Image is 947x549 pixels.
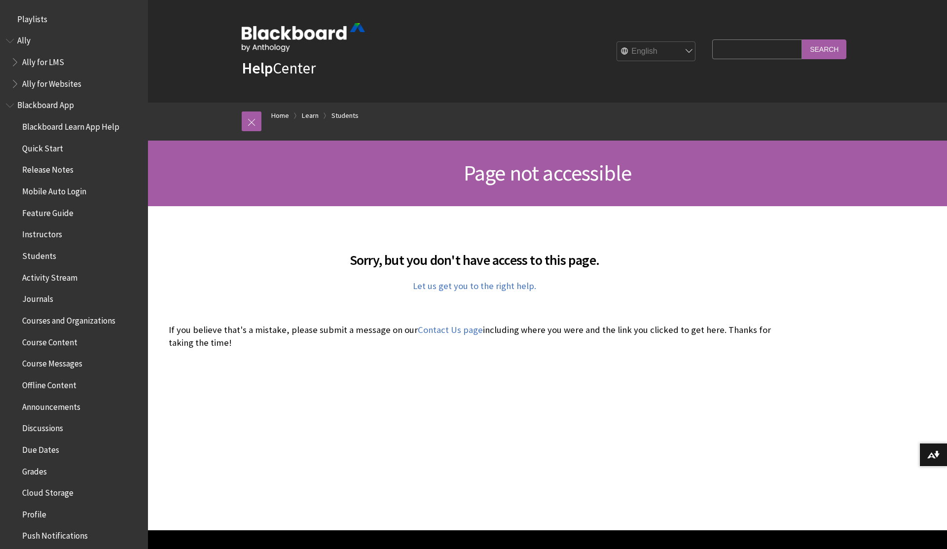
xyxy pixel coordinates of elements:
[22,484,73,498] span: Cloud Storage
[22,54,64,67] span: Ally for LMS
[22,356,82,369] span: Course Messages
[22,334,77,347] span: Course Content
[22,506,46,519] span: Profile
[17,11,47,24] span: Playlists
[242,23,365,52] img: Blackboard by Anthology
[22,377,76,390] span: Offline Content
[271,110,289,122] a: Home
[464,159,632,186] span: Page not accessible
[6,11,142,28] nav: Book outline for Playlists
[22,162,73,175] span: Release Notes
[22,205,73,218] span: Feature Guide
[22,463,47,476] span: Grades
[22,183,86,196] span: Mobile Auto Login
[242,58,316,78] a: HelpCenter
[22,226,62,240] span: Instructors
[6,33,142,92] nav: Book outline for Anthology Ally Help
[413,280,536,292] a: Let us get you to the right help.
[22,291,53,304] span: Journals
[418,324,483,336] a: Contact Us page
[22,140,63,153] span: Quick Start
[22,118,119,132] span: Blackboard Learn App Help
[22,399,80,412] span: Announcements
[242,58,273,78] strong: Help
[617,42,696,62] select: Site Language Selector
[169,238,780,270] h2: Sorry, but you don't have access to this page.
[22,75,81,89] span: Ally for Websites
[22,269,77,283] span: Activity Stream
[22,441,59,455] span: Due Dates
[331,110,359,122] a: Students
[17,33,31,46] span: Ally
[302,110,319,122] a: Learn
[22,528,88,541] span: Push Notifications
[802,39,846,59] input: Search
[17,97,74,110] span: Blackboard App
[22,420,63,433] span: Discussions
[22,248,56,261] span: Students
[169,324,780,349] p: If you believe that's a mistake, please submit a message on our including where you were and the ...
[22,312,115,326] span: Courses and Organizations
